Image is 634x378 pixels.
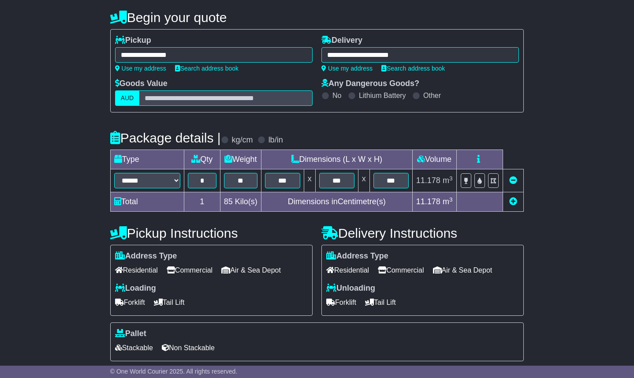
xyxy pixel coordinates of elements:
[423,91,441,100] label: Other
[326,263,369,277] span: Residential
[321,79,419,89] label: Any Dangerous Goods?
[175,65,239,72] a: Search address book
[115,90,140,106] label: AUD
[115,251,177,261] label: Address Type
[359,91,406,100] label: Lithium Battery
[110,192,184,212] td: Total
[167,263,213,277] span: Commercial
[321,65,373,72] a: Use my address
[321,226,524,240] h4: Delivery Instructions
[358,169,369,192] td: x
[326,296,356,309] span: Forklift
[224,197,233,206] span: 85
[261,150,412,169] td: Dimensions (L x W x H)
[321,36,362,45] label: Delivery
[443,197,453,206] span: m
[110,150,184,169] td: Type
[416,197,440,206] span: 11.178
[115,79,168,89] label: Goods Value
[326,284,375,293] label: Unloading
[115,65,166,72] a: Use my address
[110,131,221,145] h4: Package details |
[162,341,215,355] span: Non Stackable
[184,192,220,212] td: 1
[110,10,524,25] h4: Begin your quote
[326,251,388,261] label: Address Type
[115,329,146,339] label: Pallet
[115,284,156,293] label: Loading
[433,263,492,277] span: Air & Sea Depot
[115,341,153,355] span: Stackable
[449,196,453,203] sup: 3
[110,226,313,240] h4: Pickup Instructions
[115,263,158,277] span: Residential
[220,192,261,212] td: Kilo(s)
[416,176,440,185] span: 11.178
[332,91,341,100] label: No
[232,135,253,145] label: kg/cm
[220,150,261,169] td: Weight
[443,176,453,185] span: m
[115,296,145,309] span: Forklift
[509,176,517,185] a: Remove this item
[378,263,424,277] span: Commercial
[304,169,315,192] td: x
[381,65,445,72] a: Search address book
[269,135,283,145] label: lb/in
[115,36,151,45] label: Pickup
[110,368,238,375] span: © One World Courier 2025. All rights reserved.
[221,263,281,277] span: Air & Sea Depot
[261,192,412,212] td: Dimensions in Centimetre(s)
[412,150,456,169] td: Volume
[154,296,185,309] span: Tail Lift
[365,296,396,309] span: Tail Lift
[184,150,220,169] td: Qty
[509,197,517,206] a: Add new item
[449,175,453,182] sup: 3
